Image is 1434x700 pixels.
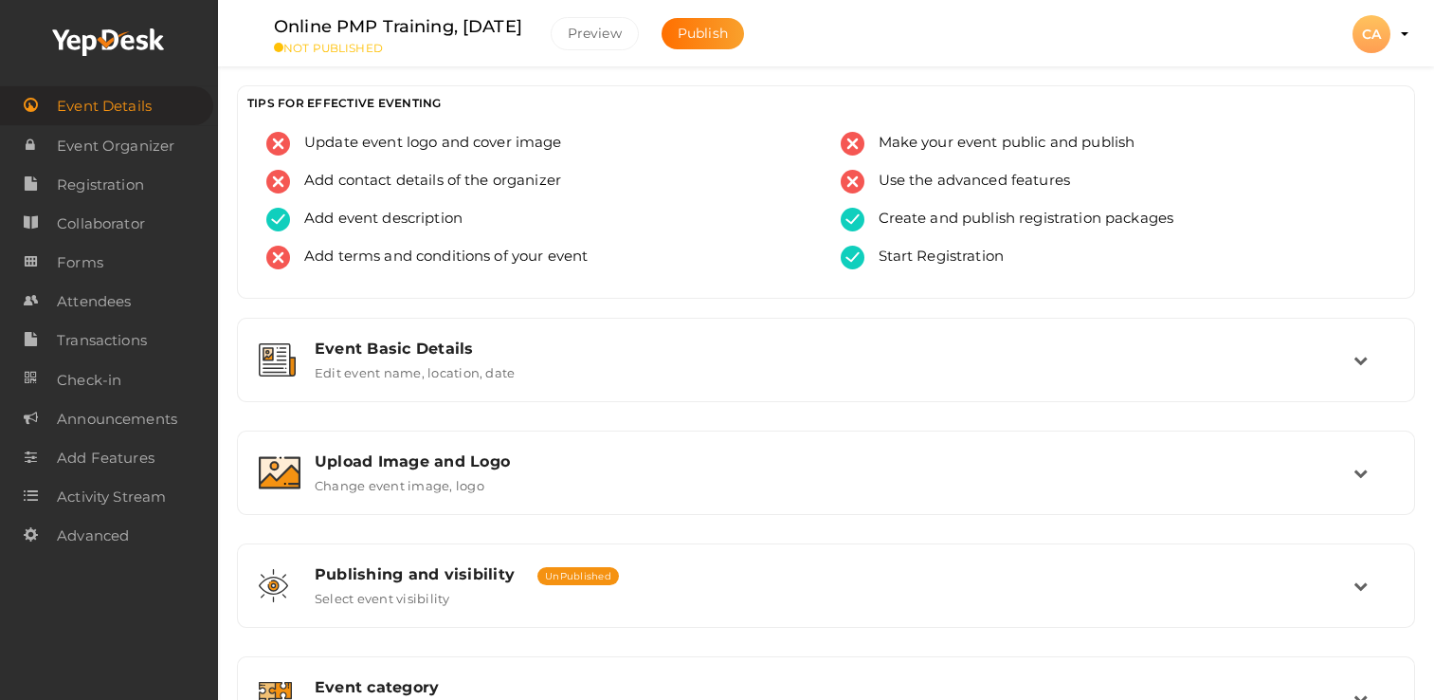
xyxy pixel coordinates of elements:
[57,244,103,282] span: Forms
[247,96,1405,110] h3: TIPS FOR EFFECTIVE EVENTING
[551,17,639,50] button: Preview
[315,678,1353,696] div: Event category
[247,366,1405,384] a: Event Basic Details Edit event name, location, date
[57,283,131,321] span: Attendees
[537,567,619,585] span: UnPublished
[57,127,174,165] span: Event Organizer
[315,340,1353,358] div: Event Basic Details
[1352,26,1390,43] profile-pic: CA
[57,478,166,516] span: Activity Stream
[315,470,484,493] label: Change event image, logo
[841,132,864,156] img: error.svg
[841,246,864,269] img: tick-success.svg
[266,246,290,269] img: error.svg
[662,18,744,49] button: Publish
[57,166,144,204] span: Registration
[1347,14,1396,54] button: CA
[274,41,522,55] small: NOT PUBLISHED
[315,358,515,380] label: Edit event name, location, date
[57,400,177,438] span: Announcements
[247,592,1405,610] a: Publishing and visibility UnPublished Select event visibility
[864,208,1174,231] span: Create and publish registration packages
[266,132,290,156] img: error.svg
[57,517,129,555] span: Advanced
[266,208,290,231] img: tick-success.svg
[315,583,450,606] label: Select event visibility
[315,452,1353,470] div: Upload Image and Logo
[290,170,561,193] span: Add contact details of the organizer
[266,170,290,193] img: error.svg
[57,205,145,243] span: Collaborator
[864,170,1071,193] span: Use the advanced features
[57,322,147,359] span: Transactions
[678,25,728,42] span: Publish
[841,170,864,193] img: error.svg
[57,87,152,125] span: Event Details
[57,439,154,477] span: Add Features
[259,456,300,489] img: image.svg
[247,479,1405,497] a: Upload Image and Logo Change event image, logo
[864,246,1005,269] span: Start Registration
[259,569,288,602] img: shared-vision.svg
[864,132,1135,156] span: Make your event public and publish
[259,343,296,377] img: event-details.svg
[274,13,522,41] label: Online PMP Training, [DATE]
[1352,15,1390,53] div: CA
[290,132,562,156] span: Update event logo and cover image
[290,246,588,269] span: Add terms and conditions of your event
[290,208,463,231] span: Add event description
[57,361,121,399] span: Check-in
[315,565,515,583] span: Publishing and visibility
[841,208,864,231] img: tick-success.svg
